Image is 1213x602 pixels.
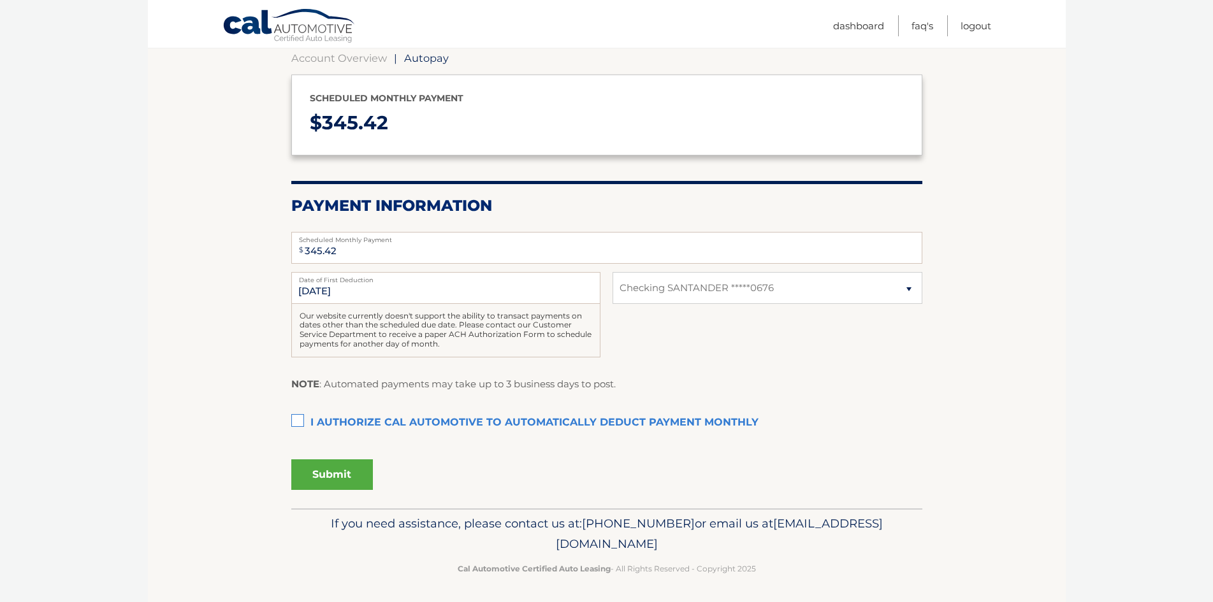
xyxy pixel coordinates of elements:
p: If you need assistance, please contact us at: or email us at [300,513,914,554]
span: | [394,52,397,64]
h2: Payment Information [291,196,922,215]
strong: Cal Automotive Certified Auto Leasing [458,564,611,573]
a: FAQ's [912,15,933,36]
label: I authorize cal automotive to automatically deduct payment monthly [291,410,922,436]
a: Cal Automotive [222,8,356,45]
p: $ [310,106,904,140]
input: Payment Amount [291,232,922,264]
span: [EMAIL_ADDRESS][DOMAIN_NAME] [556,516,883,551]
span: $ [295,236,307,264]
p: : Automated payments may take up to 3 business days to post. [291,376,616,392]
div: Our website currently doesn't support the ability to transact payments on dates other than the sc... [291,304,600,357]
a: Dashboard [833,15,884,36]
span: [PHONE_NUMBER] [582,516,695,531]
a: Account Overview [291,52,387,64]
label: Date of First Deduction [291,272,600,282]
label: Scheduled Monthly Payment [291,232,922,242]
a: Logout [961,15,991,36]
span: Autopay [404,52,449,64]
p: Scheduled monthly payment [310,90,904,106]
input: Payment Date [291,272,600,304]
span: 345.42 [322,111,388,134]
strong: NOTE [291,378,319,390]
p: - All Rights Reserved - Copyright 2025 [300,562,914,575]
button: Submit [291,459,373,490]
